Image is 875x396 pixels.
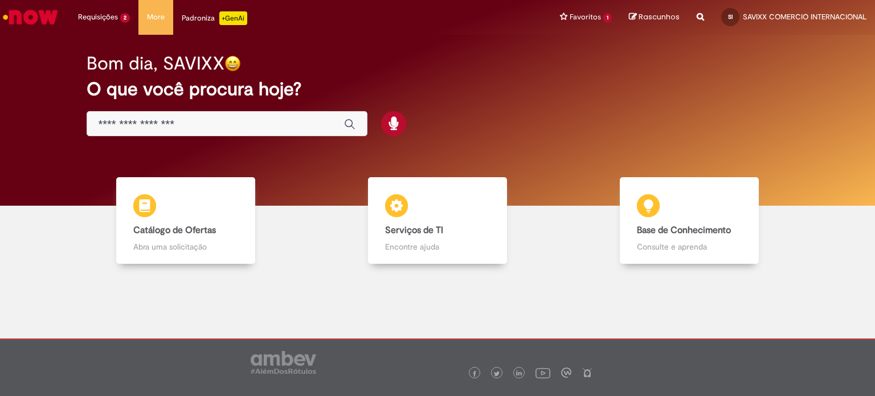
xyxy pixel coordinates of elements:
img: ServiceNow [1,6,60,28]
h2: O que você procura hoje? [87,79,789,99]
p: Encontre ajuda [385,241,489,252]
img: happy-face.png [224,55,241,72]
img: logo_footer_youtube.png [535,365,550,380]
span: Favoritos [570,11,601,23]
h2: Bom dia, SAVIXX [87,54,224,74]
span: Rascunhos [639,11,680,22]
span: 2 [120,13,130,23]
a: Catálogo de Ofertas Abra uma solicitação [60,177,312,264]
p: Abra uma solicitação [133,241,238,252]
span: SAVIXX COMERCIO INTERNACIONAL [743,12,866,22]
b: Serviços de TI [385,224,443,236]
img: logo_footer_ambev_rotulo_gray.png [251,351,316,374]
img: logo_footer_workplace.png [561,368,571,378]
img: logo_footer_facebook.png [472,371,477,377]
b: Catálogo de Ofertas [133,224,216,236]
p: Consulte e aprenda [637,241,741,252]
div: Padroniza [182,11,247,25]
span: More [147,11,165,23]
a: Base de Conhecimento Consulte e aprenda [563,177,815,264]
img: logo_footer_twitter.png [494,371,500,377]
a: Serviços de TI Encontre ajuda [312,177,563,264]
span: Requisições [78,11,118,23]
b: Base de Conhecimento [637,224,731,236]
p: +GenAi [219,11,247,25]
img: logo_footer_linkedin.png [516,370,522,377]
img: logo_footer_naosei.png [582,368,592,378]
a: Rascunhos [629,12,680,23]
span: 1 [603,13,612,23]
span: SI [728,13,733,21]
